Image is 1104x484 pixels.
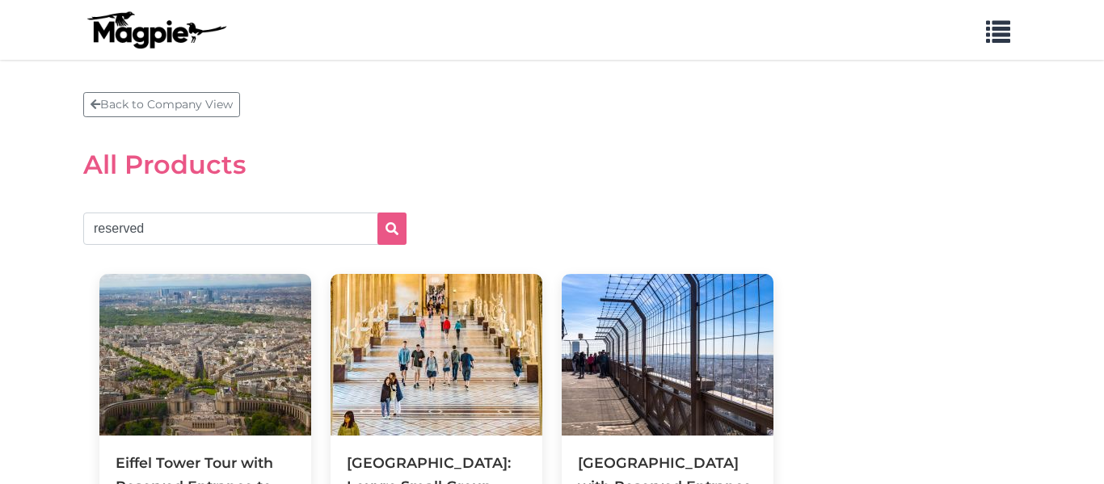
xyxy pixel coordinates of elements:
img: Paris: Louvre Small Group Guided Tour with Reserved Entry [331,274,542,436]
a: Back to Company View [83,92,240,117]
img: Eiffel Tower with Reserved Entrance and Access to the Summit [562,274,773,436]
input: Search products... [83,213,407,245]
img: logo-ab69f6fb50320c5b225c76a69d11143b.png [83,11,229,49]
img: Eiffel Tower Tour with Reserved Entrance to 2nd floor [99,274,311,436]
h2: All Products [83,149,1021,180]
